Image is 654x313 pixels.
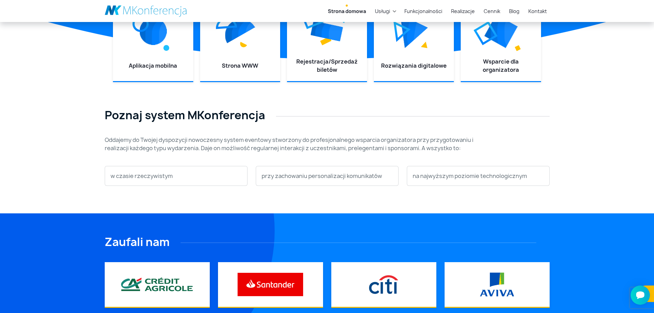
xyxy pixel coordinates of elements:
img: Zaufali nam [455,269,539,300]
a: Usługi [372,5,393,18]
img: Graficzny element strony [473,21,498,45]
img: Graficzny element strony [311,21,343,42]
a: Strona domowa [325,5,369,18]
iframe: Smartsupp widget button [631,286,650,305]
img: Zaufali nam [342,269,426,300]
p: przy zachowaniu personalizacji komunikatów [262,172,393,180]
a: Rejestracja/Sprzedaż biletów [296,58,358,74]
p: Oddajemy do Twojej dyspozycji nowoczesny system eventowy stworzony do profesjonalnego wsparcia or... [105,136,474,152]
a: Kontakt [526,5,550,18]
a: Aplikacja mobilna [129,62,177,69]
img: Graficzny element strony [163,45,169,51]
p: na najwyższym poziomie technologicznym [413,172,544,180]
img: Graficzny element strony [216,18,237,29]
a: Blog [506,5,522,18]
img: Graficzny element strony [225,19,255,43]
h2: Zaufali nam [105,235,550,248]
a: Funkcjonalności [402,5,445,18]
img: Graficzny element strony [484,15,518,48]
img: Graficzny element strony [400,14,428,48]
p: w czasie rzeczywistym [111,172,242,180]
img: Graficzny element strony [240,42,247,47]
img: Graficzny element strony [139,18,167,45]
a: Rozwiązania digitalowe [381,62,447,69]
a: Wsparcie dla organizatora [483,58,519,74]
img: Graficzny element strony [515,45,521,51]
a: Strona WWW [222,62,258,69]
h2: Poznaj system MKonferencja [105,109,550,122]
a: Realizacje [448,5,478,18]
img: Zaufali nam [115,269,199,300]
a: Cennik [481,5,503,18]
img: Zaufali nam [228,269,312,300]
img: Graficzny element strony [393,21,411,42]
img: Graficzny element strony [133,16,149,32]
